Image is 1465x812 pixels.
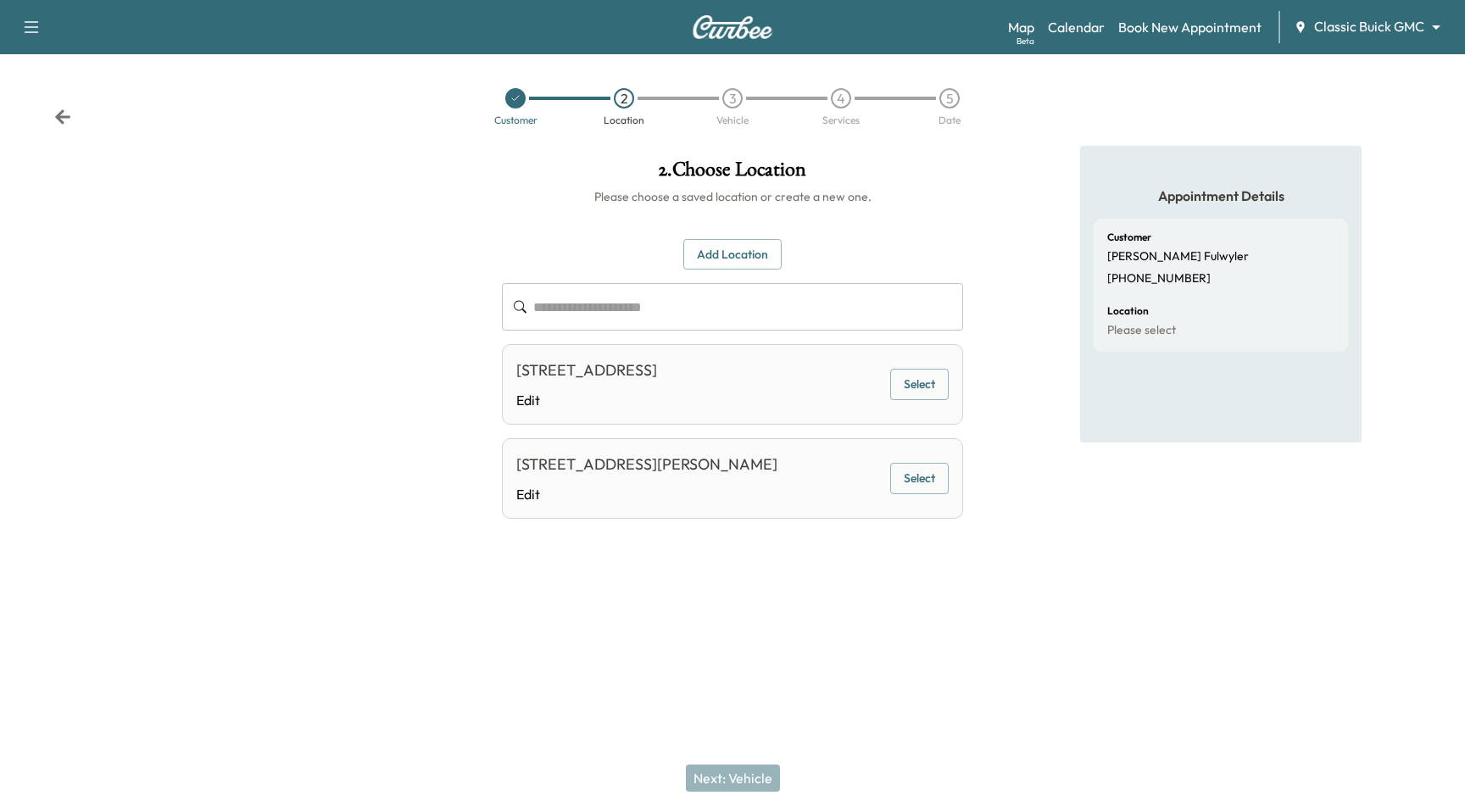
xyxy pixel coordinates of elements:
h6: Location [1107,306,1149,316]
h6: Please choose a saved location or create a new one. [502,188,963,205]
div: Services [822,115,860,125]
a: Edit [516,390,657,410]
button: Select [890,369,949,400]
p: Please select [1107,323,1176,338]
div: 2 [614,88,634,108]
div: [STREET_ADDRESS] [516,359,657,382]
button: Select [890,463,949,494]
div: 4 [831,88,851,108]
div: Back [54,108,71,125]
a: MapBeta [1008,17,1034,37]
div: Date [939,115,961,125]
p: [PHONE_NUMBER] [1107,271,1211,286]
span: Classic Buick GMC [1314,17,1424,36]
div: 5 [939,88,960,108]
img: Curbee Logo [692,15,773,39]
div: [STREET_ADDRESS][PERSON_NAME] [516,453,777,476]
div: Vehicle [716,115,749,125]
h6: Customer [1107,232,1151,242]
a: Edit [516,484,777,504]
p: [PERSON_NAME] Fulwyler [1107,249,1249,264]
h5: Appointment Details [1094,186,1348,205]
div: 3 [722,88,743,108]
a: Calendar [1048,17,1105,37]
div: Customer [494,115,538,125]
h1: 2 . Choose Location [502,159,963,188]
a: Book New Appointment [1118,17,1262,37]
div: Location [604,115,644,125]
button: Add Location [683,239,782,270]
div: Beta [1017,35,1034,47]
